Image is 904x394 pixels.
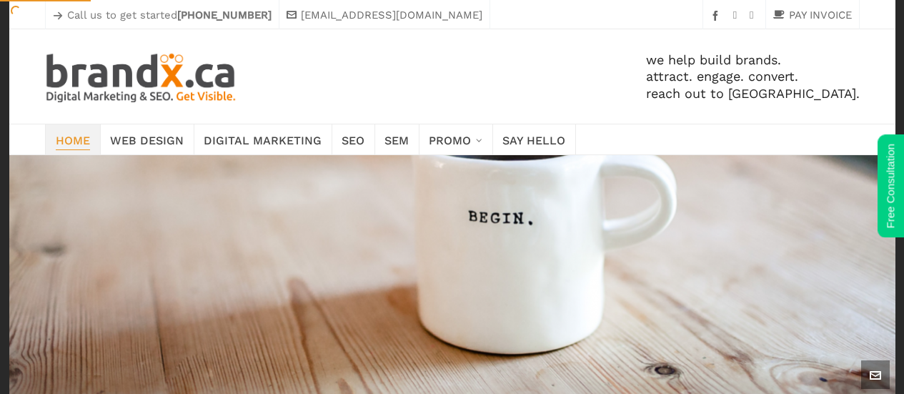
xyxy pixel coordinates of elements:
[110,129,184,149] span: Web Design
[238,29,859,124] div: we help build brands. attract. engage. convert. reach out to [GEOGRAPHIC_DATA].
[194,124,332,154] a: Digital Marketing
[56,129,90,149] span: Home
[374,124,419,154] a: SEM
[204,129,322,149] span: Digital Marketing
[750,10,758,21] a: twitter
[342,129,364,149] span: SEO
[384,129,409,149] span: SEM
[45,124,101,154] a: Home
[100,124,194,154] a: Web Design
[710,10,725,21] a: facebook
[492,124,576,154] a: Say Hello
[177,9,272,21] strong: [PHONE_NUMBER]
[429,129,471,149] span: Promo
[419,124,493,154] a: Promo
[733,10,741,21] a: instagram
[332,124,375,154] a: SEO
[287,6,482,24] a: [EMAIL_ADDRESS][DOMAIN_NAME]
[502,129,565,149] span: Say Hello
[45,51,239,102] img: Edmonton SEO. SEM. Web Design. Print. Brandx Digital Marketing & SEO
[773,6,852,24] a: PAY INVOICE
[53,6,272,24] p: Call us to get started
